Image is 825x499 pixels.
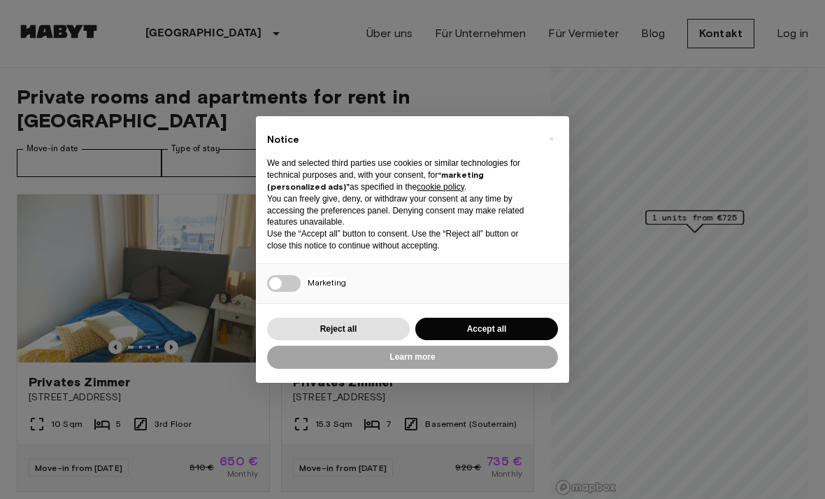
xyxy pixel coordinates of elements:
p: We and selected third parties use cookies or similar technologies for technical purposes and, wit... [267,157,536,192]
button: Accept all [415,318,558,341]
span: × [549,130,554,147]
button: Learn more [267,346,558,369]
strong: “marketing (personalized ads)” [267,169,484,192]
p: Use the “Accept all” button to consent. Use the “Reject all” button or close this notice to conti... [267,228,536,252]
button: Reject all [267,318,410,341]
span: Marketing [308,277,346,288]
button: Close this notice [540,127,562,150]
p: You can freely give, deny, or withdraw your consent at any time by accessing the preferences pane... [267,193,536,228]
h2: Notice [267,133,536,147]
a: cookie policy [417,182,464,192]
